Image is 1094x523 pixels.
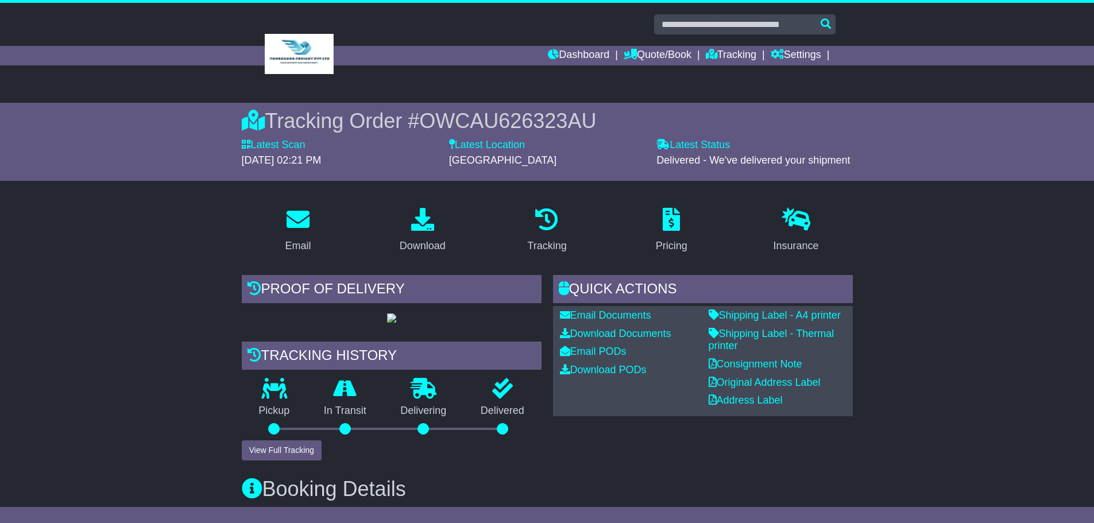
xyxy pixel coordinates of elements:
[384,405,464,417] p: Delivering
[709,328,834,352] a: Shipping Label - Thermal printer
[419,109,596,133] span: OWCAU626323AU
[285,238,311,254] div: Email
[771,46,821,65] a: Settings
[463,405,542,417] p: Delivered
[656,238,687,254] div: Pricing
[548,46,609,65] a: Dashboard
[553,275,853,306] div: Quick Actions
[709,394,783,406] a: Address Label
[449,139,525,152] label: Latest Location
[766,204,826,258] a: Insurance
[648,204,695,258] a: Pricing
[242,139,306,152] label: Latest Scan
[560,364,647,375] a: Download PODs
[242,109,853,133] div: Tracking Order #
[656,154,850,166] span: Delivered - We've delivered your shipment
[709,309,841,321] a: Shipping Label - A4 printer
[560,309,651,321] a: Email Documents
[624,46,691,65] a: Quote/Book
[560,346,627,357] a: Email PODs
[307,405,384,417] p: In Transit
[709,377,821,388] a: Original Address Label
[527,238,566,254] div: Tracking
[242,478,853,501] h3: Booking Details
[392,204,453,258] a: Download
[560,328,671,339] a: Download Documents
[242,154,322,166] span: [DATE] 02:21 PM
[277,204,318,258] a: Email
[242,275,542,306] div: Proof of Delivery
[774,238,819,254] div: Insurance
[387,313,396,323] img: GetPodImage
[400,238,446,254] div: Download
[520,204,574,258] a: Tracking
[709,358,802,370] a: Consignment Note
[242,405,307,417] p: Pickup
[449,154,556,166] span: [GEOGRAPHIC_DATA]
[242,342,542,373] div: Tracking history
[242,440,322,460] button: View Full Tracking
[656,139,730,152] label: Latest Status
[706,46,756,65] a: Tracking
